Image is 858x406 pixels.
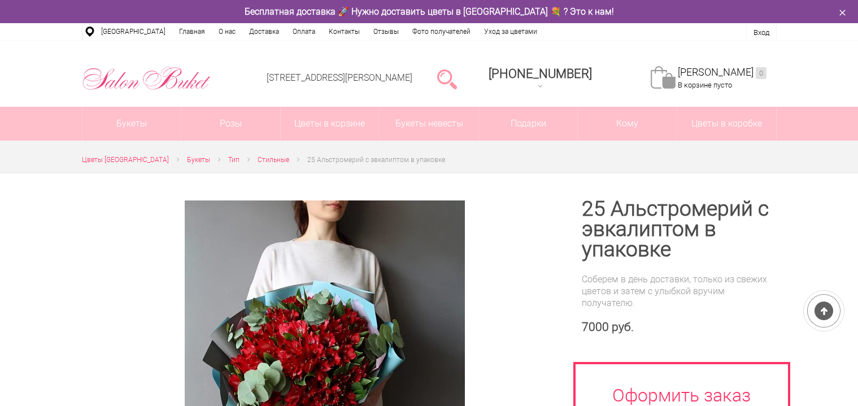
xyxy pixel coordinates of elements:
[678,66,766,79] a: [PERSON_NAME]
[281,107,380,141] a: Цветы в корзине
[756,67,766,79] ins: 0
[228,154,239,166] a: Тип
[482,63,599,95] a: [PHONE_NUMBER]
[82,154,169,166] a: Цветы [GEOGRAPHIC_DATA]
[367,23,406,40] a: Отзывы
[578,107,677,141] span: Кому
[258,154,289,166] a: Стильные
[582,199,777,260] h1: 25 Альстромерий с эвкалиптом в упаковке
[94,23,172,40] a: [GEOGRAPHIC_DATA]
[267,72,412,83] a: [STREET_ADDRESS][PERSON_NAME]
[322,23,367,40] a: Контакты
[187,156,210,164] span: Букеты
[477,23,544,40] a: Уход за цветами
[212,23,242,40] a: О нас
[380,107,478,141] a: Букеты невесты
[754,28,769,37] a: Вход
[187,154,210,166] a: Букеты
[307,156,445,164] span: 25 Альстромерий с эвкалиптом в упаковке
[82,156,169,164] span: Цветы [GEOGRAPHIC_DATA]
[82,64,211,93] img: Цветы Нижний Новгород
[286,23,322,40] a: Оплата
[406,23,477,40] a: Фото получателей
[228,156,239,164] span: Тип
[489,67,592,81] span: [PHONE_NUMBER]
[678,81,732,89] span: В корзине пусто
[258,156,289,164] span: Стильные
[677,107,776,141] a: Цветы в коробке
[479,107,578,141] a: Подарки
[582,320,777,334] div: 7000 руб.
[82,107,181,141] a: Букеты
[181,107,280,141] a: Розы
[172,23,212,40] a: Главная
[242,23,286,40] a: Доставка
[73,6,785,18] div: Бесплатная доставка 🚀 Нужно доставить цветы в [GEOGRAPHIC_DATA] 💐 ? Это к нам!
[582,273,777,309] div: Соберем в день доставки, только из свежих цветов и затем с улыбкой вручим получателю.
